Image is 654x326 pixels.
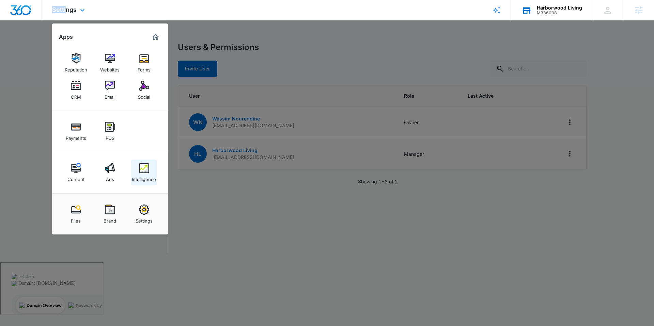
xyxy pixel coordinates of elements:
[106,132,114,141] div: POS
[131,201,157,227] a: Settings
[75,40,115,45] div: Keywords by Traffic
[63,160,89,185] a: Content
[131,160,157,185] a: Intelligence
[63,77,89,103] a: CRM
[97,201,123,227] a: Brand
[19,11,33,16] div: v 4.0.25
[71,215,81,224] div: Files
[71,91,81,100] div: CRM
[11,18,16,23] img: website_grey.svg
[537,11,582,15] div: account id
[63,50,89,76] a: Reputation
[97,50,123,76] a: Websites
[66,132,86,141] div: Payments
[97,118,123,144] a: POS
[138,91,150,100] div: Social
[136,215,153,224] div: Settings
[52,6,77,13] span: Settings
[63,118,89,144] a: Payments
[131,50,157,76] a: Forms
[11,11,16,16] img: logo_orange.svg
[100,64,120,72] div: Websites
[26,40,61,45] div: Domain Overview
[105,91,115,100] div: Email
[67,173,84,182] div: Content
[18,39,24,45] img: tab_domain_overview_orange.svg
[131,77,157,103] a: Social
[132,173,156,182] div: Intelligence
[537,5,582,11] div: account name
[97,77,123,103] a: Email
[59,34,73,40] h2: Apps
[104,215,116,224] div: Brand
[68,39,73,45] img: tab_keywords_by_traffic_grey.svg
[65,64,87,72] div: Reputation
[18,18,75,23] div: Domain: [DOMAIN_NAME]
[150,32,161,43] a: Marketing 360® Dashboard
[106,173,114,182] div: Ads
[138,64,151,72] div: Forms
[63,201,89,227] a: Files
[97,160,123,185] a: Ads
